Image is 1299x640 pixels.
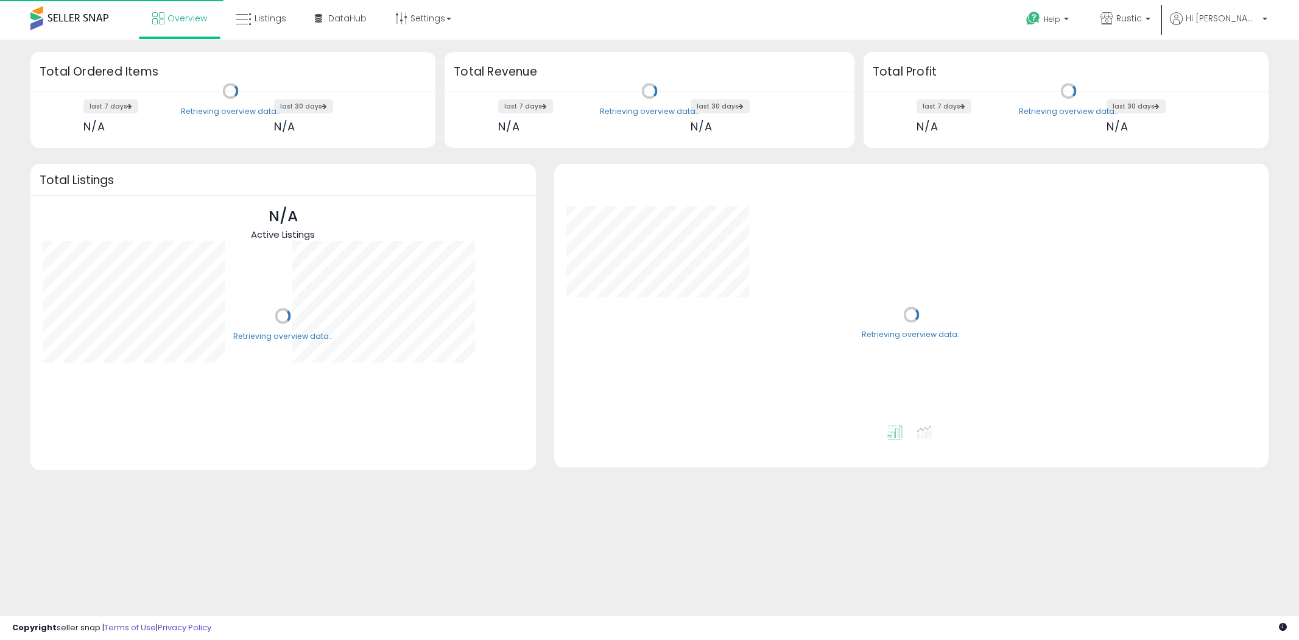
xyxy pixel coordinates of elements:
[1170,12,1267,40] a: Hi [PERSON_NAME]
[181,106,280,117] div: Retrieving overview data..
[862,330,961,341] div: Retrieving overview data..
[1026,11,1041,26] i: Get Help
[1116,12,1142,24] span: Rustic
[1016,2,1081,40] a: Help
[255,12,286,24] span: Listings
[167,12,207,24] span: Overview
[1186,12,1259,24] span: Hi [PERSON_NAME]
[1019,106,1118,117] div: Retrieving overview data..
[1044,14,1060,24] span: Help
[600,106,699,117] div: Retrieving overview data..
[328,12,367,24] span: DataHub
[233,331,333,342] div: Retrieving overview data..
